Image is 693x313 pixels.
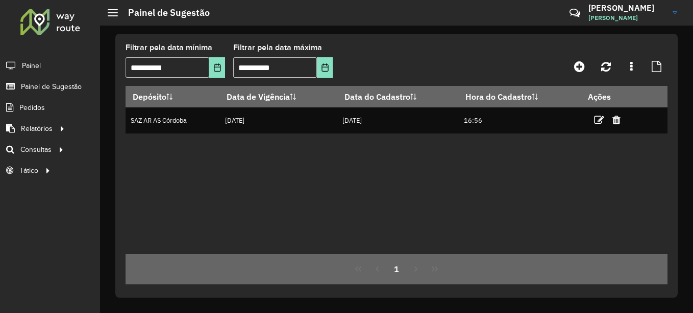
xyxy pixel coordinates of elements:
td: [DATE] [337,107,459,133]
h3: [PERSON_NAME] [588,3,665,13]
td: [DATE] [219,107,337,133]
a: Editar [594,113,604,127]
span: Consultas [20,144,52,155]
span: Relatórios [21,123,53,134]
font: Filtrar pela data máxima [233,43,322,52]
font: Data do Cadastro [344,92,410,102]
font: Depósito [133,92,166,102]
button: 1 [387,259,406,279]
span: [PERSON_NAME] [588,13,665,23]
span: Pedidos [19,102,45,113]
font: Data de Vigência [227,92,290,102]
a: Contato Rápido [564,2,586,24]
font: Filtrar pela data mínima [126,43,212,52]
a: Excluir [612,113,621,127]
td: 16:56 [459,107,581,133]
button: Elija la fecha [317,57,333,78]
font: Hora do Cadastro [465,92,532,102]
button: Elija la fecha [209,57,225,78]
span: Painel [22,60,41,71]
td: SAZ AR AS Córdoba [126,107,219,133]
span: Tático [19,165,38,176]
th: Ações [581,86,642,107]
span: Painel de Sugestão [21,81,82,92]
h2: Painel de Sugestão [118,7,210,18]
